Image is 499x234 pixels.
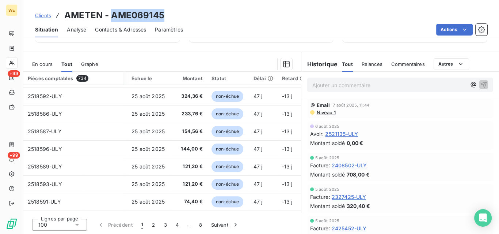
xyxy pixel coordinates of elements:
span: 47 j [254,111,263,117]
span: 25 août 2025 [132,198,165,205]
h3: AMETEN - AME069145 [64,9,164,22]
span: 5 août 2025 [315,156,340,160]
span: Analyse [67,26,86,33]
div: Statut [212,75,245,81]
span: En cours [32,61,53,67]
span: 2518596-ULY [28,146,62,152]
button: Actions [436,24,473,36]
span: 25 août 2025 [132,181,165,187]
div: Échue le [132,75,166,81]
span: Graphe [81,61,98,67]
span: 5 août 2025 [315,187,340,192]
span: Contacts & Adresses [95,26,146,33]
button: 1 [137,217,148,233]
button: 4 [171,217,183,233]
span: -13 j [282,146,293,152]
span: -13 j [282,93,293,99]
h6: Historique [301,60,338,68]
span: 47 j [254,163,263,170]
span: 1 [141,221,143,229]
div: Open Intercom Messenger [474,209,492,227]
span: 2408502-ULY [332,161,367,169]
span: Montant soldé [310,202,345,210]
img: Logo LeanPay [6,218,18,230]
span: 25 août 2025 [132,146,165,152]
div: Pièces comptables [28,75,119,82]
button: Précédent [93,217,137,233]
span: non-échue [212,161,243,172]
button: Suivant [207,217,244,233]
span: 233,76 € [175,110,203,118]
span: Clients [35,12,51,18]
span: -13 j [282,163,293,170]
button: 2 [148,217,159,233]
span: Situation [35,26,58,33]
a: Clients [35,12,51,19]
span: Montant soldé [310,139,345,147]
span: non-échue [212,126,243,137]
span: Tout [61,61,72,67]
span: +99 [8,152,20,159]
span: Facture : [310,193,330,201]
span: 7 août 2025, 11:44 [333,103,369,107]
span: Relances [362,61,382,67]
span: 47 j [254,198,263,205]
span: 324,36 € [175,93,203,100]
span: 0,00 € [346,139,363,147]
a: +99 [6,72,17,83]
button: 8 [195,217,206,233]
span: 47 j [254,181,263,187]
span: non-échue [212,196,243,207]
span: -13 j [282,198,293,205]
span: 2518592-ULY [28,93,62,99]
span: Paramètres [155,26,183,33]
span: 144,00 € [175,145,203,153]
span: -13 j [282,128,293,134]
span: -13 j [282,111,293,117]
span: 5 août 2025 [315,219,340,223]
span: 47 j [254,128,263,134]
span: 2518586-ULY [28,111,62,117]
span: 47 j [254,93,263,99]
span: 2521135-ULY [325,130,358,138]
span: 708,00 € [346,171,369,178]
div: Montant [175,75,203,81]
span: 320,40 € [346,202,370,210]
span: 2518589-ULY [28,163,62,170]
span: 100 [38,221,47,229]
span: 734 [76,75,88,82]
span: Commentaires [391,61,425,67]
span: 25 août 2025 [132,128,165,134]
span: 6 août 2025 [315,124,340,129]
span: non-échue [212,144,243,155]
span: 121,20 € [175,163,203,170]
span: Tout [342,61,353,67]
span: Niveau 1 [316,109,336,115]
span: -13 j [282,181,293,187]
span: +99 [8,70,20,77]
button: Autres [434,58,469,70]
span: 2425452-ULY [332,224,367,232]
span: Avoir : [310,130,324,138]
span: 25 août 2025 [132,111,165,117]
button: 3 [160,217,171,233]
div: WE [6,4,18,16]
span: … [183,219,195,231]
span: Facture : [310,224,330,232]
span: 47 j [254,146,263,152]
div: Délai [254,75,273,81]
span: 121,20 € [175,181,203,188]
span: non-échue [212,179,243,190]
span: 74,40 € [175,198,203,205]
span: Montant soldé [310,171,345,178]
span: 25 août 2025 [132,163,165,170]
span: 154,56 € [175,128,203,135]
span: Email [317,102,330,108]
span: non-échue [212,108,243,119]
span: 2518593-ULY [28,181,62,187]
div: Retard [282,75,305,81]
span: 25 août 2025 [132,93,165,99]
span: non-échue [212,91,243,102]
span: Facture : [310,161,330,169]
span: 2327425-ULY [332,193,366,201]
